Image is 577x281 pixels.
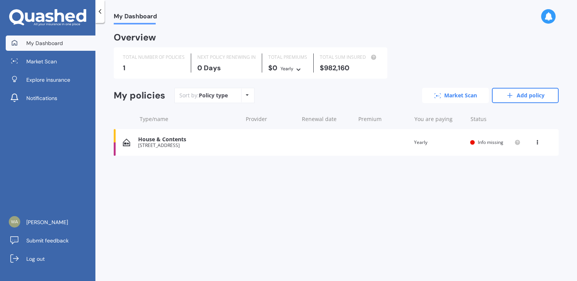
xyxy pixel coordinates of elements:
div: Provider [246,115,296,123]
div: Premium [358,115,408,123]
span: Submit feedback [26,237,69,244]
img: 07df4ae8b2ab796ccd4612f8614d5c00 [9,216,20,228]
span: Market Scan [26,58,57,65]
div: 1 [123,64,185,72]
div: Renewal date [302,115,352,123]
div: Yearly [280,65,293,73]
div: 0 Days [197,64,256,72]
div: $982,160 [320,64,378,72]
a: [PERSON_NAME] [6,215,95,230]
a: Market Scan [6,54,95,69]
div: Policy type [199,92,228,99]
div: $0 [268,64,307,73]
a: Explore insurance [6,72,95,87]
span: Explore insurance [26,76,70,84]
div: House & Contents [138,136,239,143]
a: My Dashboard [6,36,95,51]
img: House & Contents [123,139,130,146]
div: TOTAL SUM INSURED [320,53,378,61]
a: Market Scan [422,88,489,103]
span: Info missing [478,139,503,145]
div: TOTAL NUMBER OF POLICIES [123,53,185,61]
div: TOTAL PREMIUMS [268,53,307,61]
span: Notifications [26,94,57,102]
div: Type/name [140,115,240,123]
div: Yearly [414,139,464,146]
span: My Dashboard [26,39,63,47]
span: [PERSON_NAME] [26,218,68,226]
a: Submit feedback [6,233,95,248]
div: Status [471,115,521,123]
span: My Dashboard [114,13,157,23]
div: Sort by: [179,92,228,99]
div: You are paying [414,115,464,123]
a: Add policy [492,88,559,103]
div: NEXT POLICY RENEWING IN [197,53,256,61]
a: Log out [6,251,95,266]
div: [STREET_ADDRESS] [138,143,239,148]
div: My policies [114,90,165,101]
div: Overview [114,34,156,41]
a: Notifications [6,90,95,106]
span: Log out [26,255,45,263]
